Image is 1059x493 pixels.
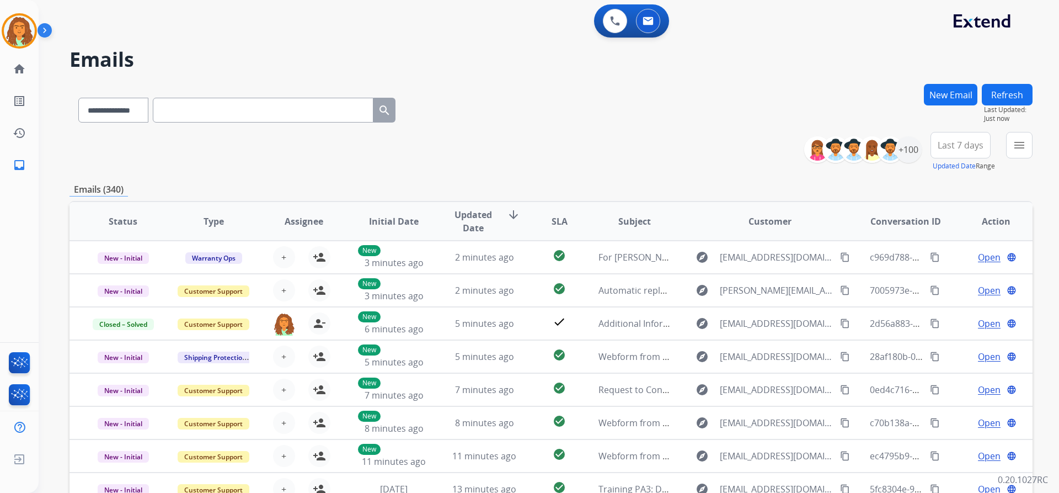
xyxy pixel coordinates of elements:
[313,416,326,430] mat-icon: person_add
[455,284,514,296] span: 2 minutes ago
[358,245,381,256] p: New
[455,317,514,330] span: 5 minutes ago
[185,252,242,264] span: Warranty Ops
[696,416,709,430] mat-icon: explore
[93,319,154,330] span: Closed – Solved
[281,284,286,297] span: +
[1013,139,1026,152] mat-icon: menu
[840,285,850,295] mat-icon: content_copy
[109,215,137,228] span: Status
[720,383,833,396] span: [EMAIL_ADDRESS][DOMAIN_NAME]
[1007,252,1017,262] mat-icon: language
[553,415,566,428] mat-icon: check_circle
[455,384,514,396] span: 7 minutes ago
[281,449,286,463] span: +
[895,136,922,163] div: +100
[982,84,1033,105] button: Refresh
[720,284,833,297] span: [PERSON_NAME][EMAIL_ADDRESS][PERSON_NAME][PERSON_NAME][DOMAIN_NAME]
[930,132,991,158] button: Last 7 days
[930,451,940,461] mat-icon: content_copy
[720,317,833,330] span: [EMAIL_ADDRESS][DOMAIN_NAME]
[365,290,424,302] span: 3 minutes ago
[978,449,1001,463] span: Open
[930,319,940,328] mat-icon: content_copy
[618,215,651,228] span: Subject
[98,418,149,430] span: New - Initial
[178,319,249,330] span: Customer Support
[720,449,833,463] span: [EMAIL_ADDRESS][DOMAIN_NAME]
[313,284,326,297] mat-icon: person_add
[553,315,566,328] mat-icon: check
[273,346,295,368] button: +
[933,162,976,171] button: Updated Date
[938,143,983,147] span: Last 7 days
[69,183,128,197] p: Emails (340)
[930,418,940,428] mat-icon: content_copy
[98,285,149,297] span: New - Initial
[840,352,850,362] mat-icon: content_copy
[720,416,833,430] span: [EMAIL_ADDRESS][DOMAIN_NAME]
[313,251,326,264] mat-icon: person_add
[455,417,514,429] span: 8 minutes ago
[1007,285,1017,295] mat-icon: language
[273,412,295,434] button: +
[313,350,326,363] mat-icon: person_add
[178,385,249,396] span: Customer Support
[870,317,1038,330] span: 2d56a883-d83e-4f40-9d28-0057c69bc8c0
[273,279,295,301] button: +
[598,284,904,296] span: Automatic reply: [**External**]: Extend Shipping Protection Confirmation
[273,445,295,467] button: +
[281,383,286,396] span: +
[696,350,709,363] mat-icon: explore
[870,450,1041,462] span: ec4795b9-2e81-45a4-8200-e92517bb16b5
[358,378,381,389] p: New
[98,252,149,264] span: New - Initial
[870,417,1039,429] span: c70b138a-34d0-4de2-a4a6-cb3f1b4d3c65
[358,444,381,455] p: New
[313,449,326,463] mat-icon: person_add
[313,383,326,396] mat-icon: person_add
[273,312,295,336] img: agent-avatar
[358,411,381,422] p: New
[942,202,1033,241] th: Action
[598,417,848,429] span: Webform from [EMAIL_ADDRESS][DOMAIN_NAME] on [DATE]
[870,351,1033,363] span: 28af180b-0dbd-47d7-87ec-f9cf8e873f51
[178,285,249,297] span: Customer Support
[998,473,1048,486] p: 0.20.1027RC
[553,448,566,461] mat-icon: check_circle
[553,249,566,262] mat-icon: check_circle
[273,246,295,268] button: +
[448,208,499,235] span: Updated Date
[840,252,850,262] mat-icon: content_copy
[978,416,1001,430] span: Open
[696,383,709,396] mat-icon: explore
[204,215,224,228] span: Type
[840,451,850,461] mat-icon: content_copy
[365,356,424,368] span: 5 minutes ago
[365,422,424,434] span: 8 minutes ago
[598,317,693,330] span: Additional Information
[362,455,426,468] span: 11 minutes ago
[365,323,424,335] span: 6 minutes ago
[365,257,424,269] span: 3 minutes ago
[984,105,1033,114] span: Last Updated:
[98,352,149,363] span: New - Initial
[1007,319,1017,328] mat-icon: language
[1007,385,1017,395] mat-icon: language
[273,379,295,401] button: +
[13,62,26,76] mat-icon: home
[930,285,940,295] mat-icon: content_copy
[178,352,253,363] span: Shipping Protection
[178,418,249,430] span: Customer Support
[281,251,286,264] span: +
[720,350,833,363] span: [EMAIL_ADDRESS][DOMAIN_NAME]
[870,284,1036,296] span: 7005973e-30e8-4125-93f6-3a75b9f1ba01
[452,450,516,462] span: 11 minutes ago
[553,348,566,362] mat-icon: check_circle
[924,84,977,105] button: New Email
[69,49,1033,71] h2: Emails
[281,416,286,430] span: +
[598,450,848,462] span: Webform from [EMAIL_ADDRESS][DOMAIN_NAME] on [DATE]
[978,284,1001,297] span: Open
[378,104,391,117] mat-icon: search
